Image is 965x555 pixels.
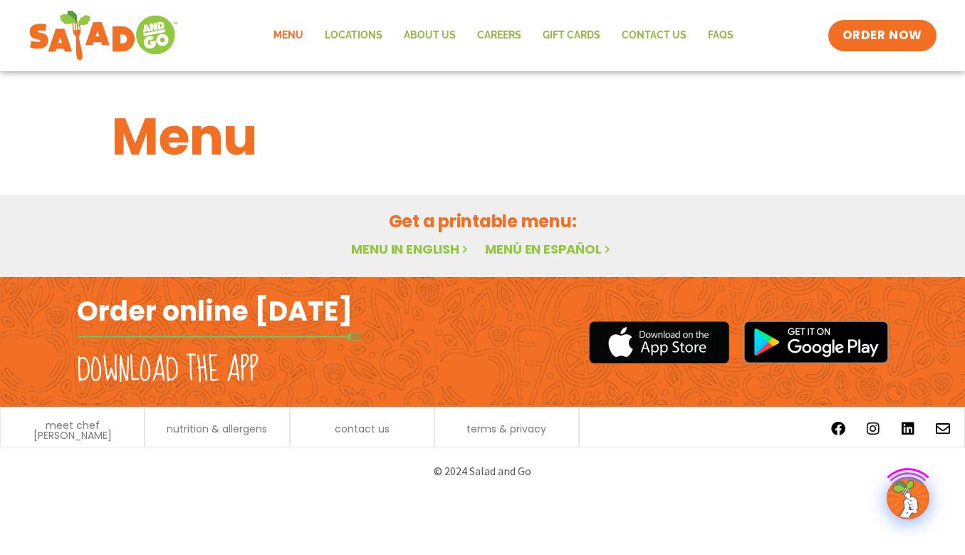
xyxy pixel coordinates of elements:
a: About Us [393,19,466,52]
a: Menú en español [485,240,613,258]
h2: Order online [DATE] [77,294,353,328]
a: terms & privacy [466,424,546,434]
a: Contact Us [611,19,697,52]
a: Menu in English [351,240,471,258]
img: appstore [589,319,729,365]
h2: Download the app [77,351,259,390]
a: meet chef [PERSON_NAME] [8,420,137,440]
a: nutrition & allergens [167,424,267,434]
a: ORDER NOW [828,20,937,51]
a: GIFT CARDS [532,19,611,52]
a: Locations [314,19,393,52]
a: Careers [466,19,532,52]
img: google_play [744,321,889,363]
span: ORDER NOW [843,27,922,44]
a: contact us [335,424,390,434]
a: Menu [263,19,314,52]
p: © 2024 Salad and Go [84,462,882,481]
a: FAQs [697,19,744,52]
h1: Menu [112,98,854,175]
img: fork [77,333,362,341]
nav: Menu [263,19,744,52]
img: new-SAG-logo-768×292 [28,7,179,64]
h2: Get a printable menu: [112,209,854,234]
